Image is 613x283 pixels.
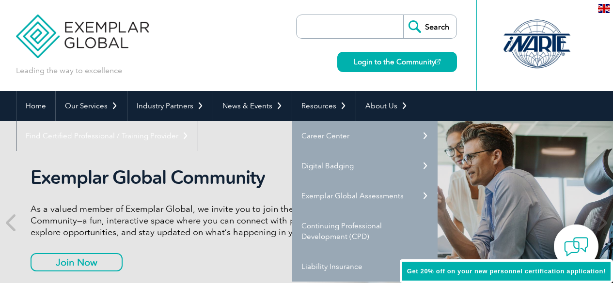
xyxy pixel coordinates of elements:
a: Digital Badging [292,151,438,181]
input: Search [403,15,456,38]
a: Login to the Community [337,52,457,72]
a: Industry Partners [127,91,213,121]
a: Find Certified Professional / Training Provider [16,121,198,151]
a: Resources [292,91,356,121]
a: News & Events [213,91,292,121]
a: Join Now [31,253,123,271]
p: Leading the way to excellence [16,65,122,76]
img: open_square.png [435,59,440,64]
a: About Us [356,91,417,121]
a: Home [16,91,55,121]
p: As a valued member of Exemplar Global, we invite you to join the Exemplar Global Community—a fun,... [31,203,394,238]
a: Our Services [56,91,127,121]
img: contact-chat.png [564,235,588,259]
span: Get 20% off on your new personnel certification application! [407,268,606,275]
a: Career Center [292,121,438,151]
img: en [598,4,610,13]
a: Continuing Professional Development (CPD) [292,211,438,252]
h2: Exemplar Global Community [31,166,394,189]
a: Exemplar Global Assessments [292,181,438,211]
a: Liability Insurance [292,252,438,282]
